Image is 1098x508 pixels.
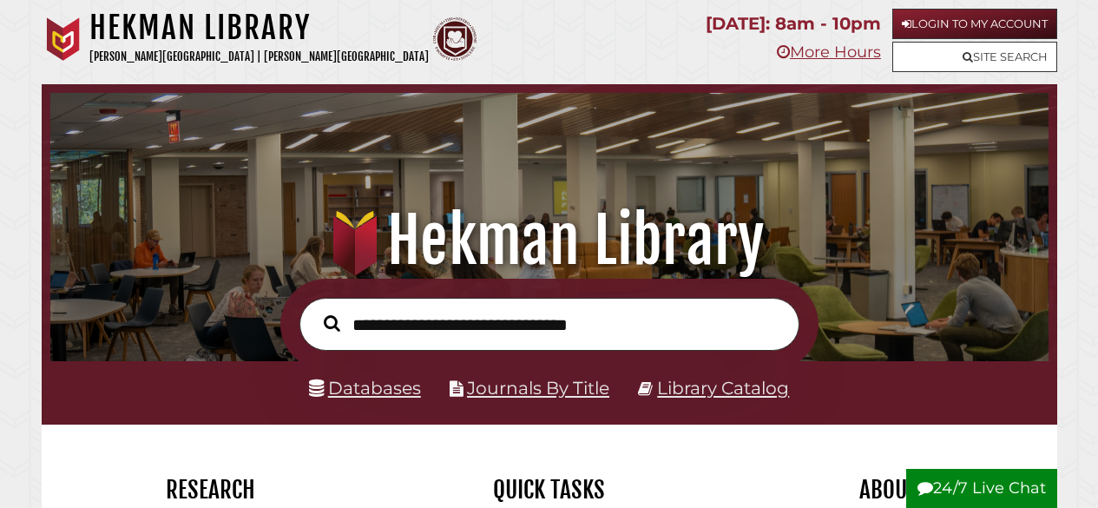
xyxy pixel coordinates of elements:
[892,42,1057,72] a: Site Search
[324,314,340,332] i: Search
[315,311,349,336] button: Search
[657,377,789,399] a: Library Catalog
[433,17,477,61] img: Calvin Theological Seminary
[55,475,367,505] h2: Research
[467,377,609,399] a: Journals By Title
[892,9,1057,39] a: Login to My Account
[732,475,1044,505] h2: About
[66,202,1031,279] h1: Hekman Library
[393,475,706,505] h2: Quick Tasks
[706,9,881,39] p: [DATE]: 8am - 10pm
[309,377,421,399] a: Databases
[89,9,429,47] h1: Hekman Library
[777,43,881,62] a: More Hours
[89,47,429,67] p: [PERSON_NAME][GEOGRAPHIC_DATA] | [PERSON_NAME][GEOGRAPHIC_DATA]
[42,17,85,61] img: Calvin University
